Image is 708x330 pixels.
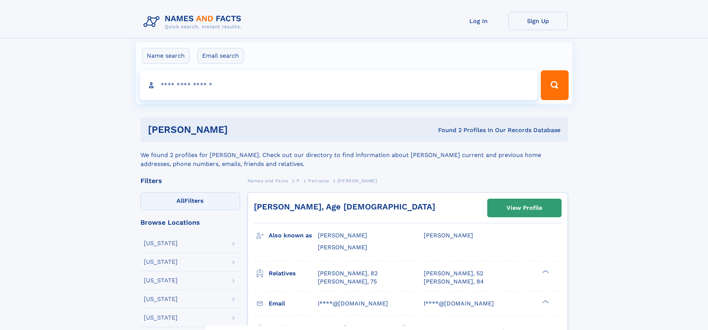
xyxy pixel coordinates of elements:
[144,296,178,302] div: [US_STATE]
[140,192,240,210] label: Filters
[140,219,240,226] div: Browse Locations
[424,269,483,278] a: [PERSON_NAME], 52
[508,12,568,30] a: Sign Up
[318,244,367,251] span: [PERSON_NAME]
[297,178,300,183] span: P
[507,199,542,217] div: View Profile
[142,48,190,64] label: Name search
[144,240,178,246] div: [US_STATE]
[269,267,318,280] h3: Relatives
[488,199,561,217] a: View Profile
[269,297,318,310] h3: Email
[269,229,318,242] h3: Also known as
[318,278,377,286] a: [PERSON_NAME], 75
[308,178,329,183] span: Perruzza
[140,12,248,32] img: Logo Names and Facts
[140,142,568,169] div: We found 2 profiles for [PERSON_NAME]. Check out our directory to find information about [PERSON_...
[308,176,329,185] a: Perruzza
[540,269,549,274] div: ❯
[318,232,367,239] span: [PERSON_NAME]
[140,177,240,184] div: Filters
[148,125,333,134] h1: [PERSON_NAME]
[197,48,244,64] label: Email search
[333,126,560,134] div: Found 2 Profiles In Our Records Database
[144,259,178,265] div: [US_STATE]
[177,197,184,204] span: All
[449,12,508,30] a: Log In
[337,178,377,183] span: [PERSON_NAME]
[297,176,300,185] a: P
[248,176,288,185] a: Names and Facts
[318,269,378,278] a: [PERSON_NAME], 82
[541,70,568,100] button: Search Button
[424,278,484,286] a: [PERSON_NAME], 84
[540,299,549,304] div: ❯
[254,202,435,211] a: [PERSON_NAME], Age [DEMOGRAPHIC_DATA]
[144,278,178,283] div: [US_STATE]
[140,70,538,100] input: search input
[144,315,178,321] div: [US_STATE]
[424,232,473,239] span: [PERSON_NAME]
